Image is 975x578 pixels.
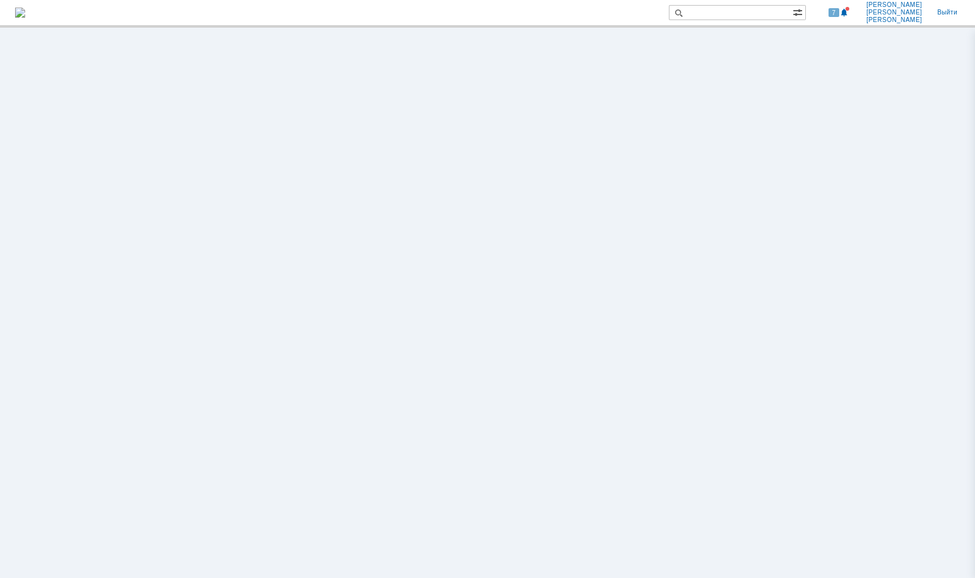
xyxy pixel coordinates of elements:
span: [PERSON_NAME] [866,9,922,16]
span: Расширенный поиск [793,6,805,18]
span: 7 [829,8,840,17]
span: [PERSON_NAME] [866,16,922,24]
img: logo [15,8,25,18]
span: [PERSON_NAME] [866,1,922,9]
a: Перейти на домашнюю страницу [15,8,25,18]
